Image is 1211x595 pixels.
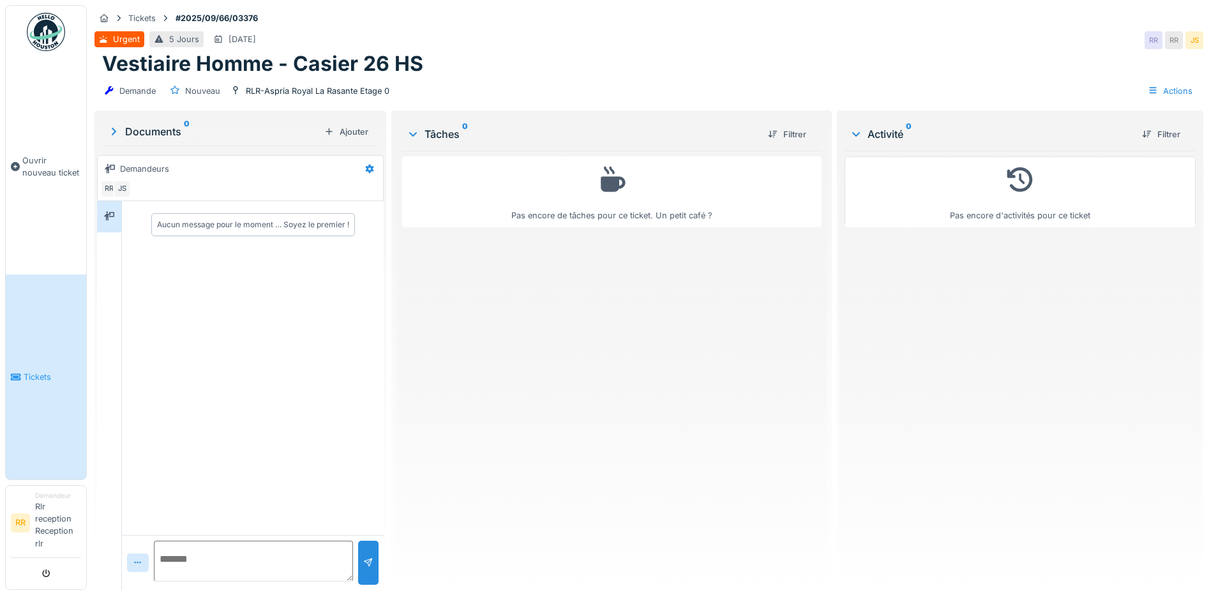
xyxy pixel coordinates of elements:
div: RR [100,180,118,198]
a: Tickets [6,275,86,479]
a: RR DemandeurRlr reception Reception rlr [11,491,81,558]
div: Ajouter [319,123,373,140]
div: Demandeurs [120,163,169,175]
div: Actions [1142,82,1198,100]
sup: 0 [906,126,912,142]
strong: #2025/09/66/03376 [170,12,263,24]
div: RLR-Aspria Royal La Rasante Etage 0 [246,85,389,97]
a: Ouvrir nouveau ticket [6,58,86,275]
h1: Vestiaire Homme - Casier 26 HS [102,52,423,76]
span: Ouvrir nouveau ticket [22,154,81,179]
div: Demande [119,85,156,97]
sup: 0 [462,126,468,142]
sup: 0 [184,124,190,139]
div: RR [1145,31,1162,49]
div: Filtrer [763,126,811,143]
img: Badge_color-CXgf-gQk.svg [27,13,65,51]
li: RR [11,513,30,532]
li: Rlr reception Reception rlr [35,491,81,555]
div: RR [1165,31,1183,49]
div: Aucun message pour le moment … Soyez le premier ! [157,219,349,230]
div: Pas encore de tâches pour ce ticket. Un petit café ? [410,162,813,222]
span: Tickets [24,371,81,383]
div: Nouveau [185,85,220,97]
div: Urgent [113,33,140,45]
div: Tickets [128,12,156,24]
div: [DATE] [229,33,256,45]
div: JS [1185,31,1203,49]
div: Activité [850,126,1132,142]
div: 5 Jours [169,33,199,45]
div: JS [113,180,131,198]
div: Pas encore d'activités pour ce ticket [853,162,1187,222]
div: Documents [107,124,319,139]
div: Demandeur [35,491,81,501]
div: Tâches [407,126,758,142]
div: Filtrer [1137,126,1185,143]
